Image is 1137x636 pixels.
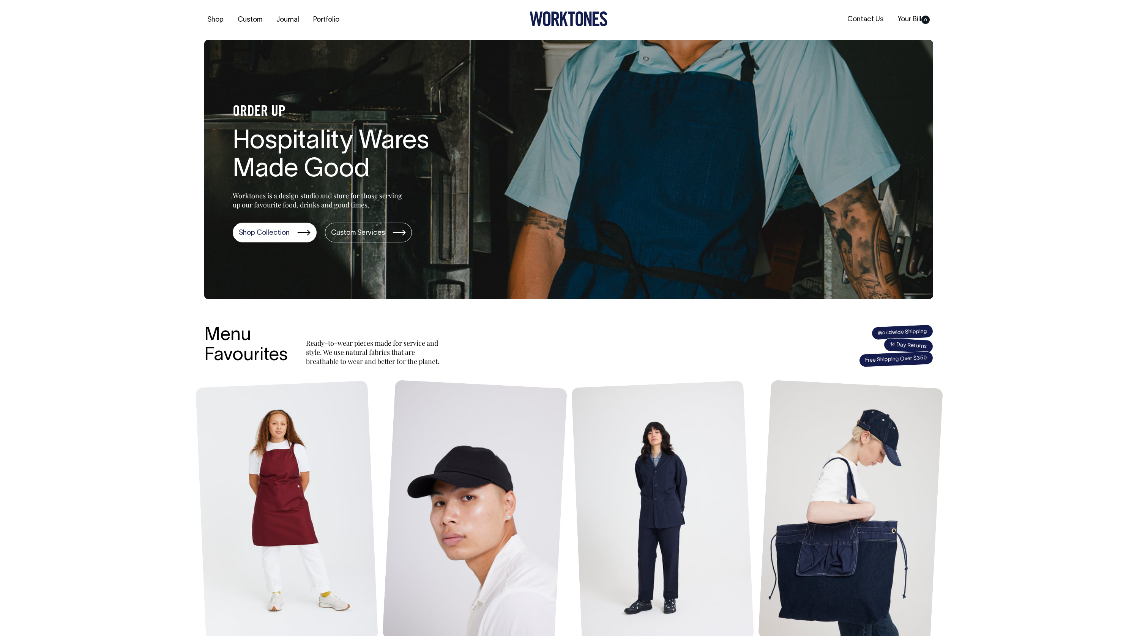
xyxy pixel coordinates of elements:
[921,16,930,24] span: 0
[204,14,227,26] a: Shop
[233,223,317,242] a: Shop Collection
[233,128,476,185] h1: Hospitality Wares Made Good
[325,223,412,242] a: Custom Services
[233,191,405,209] p: Worktones is a design studio and store for those serving up our favourite food, drinks and good t...
[859,351,933,367] span: Free Shipping Over $350
[871,324,933,340] span: Worldwide Shipping
[233,104,476,120] h4: ORDER UP
[306,339,443,366] p: Ready-to-wear pieces made for service and style. We use natural fabrics that are breathable to we...
[883,338,934,354] span: 14 Day Returns
[273,14,302,26] a: Journal
[894,13,933,26] a: Your Bill0
[204,326,288,366] h3: Menu Favourites
[844,13,886,26] a: Contact Us
[310,14,342,26] a: Portfolio
[235,14,265,26] a: Custom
